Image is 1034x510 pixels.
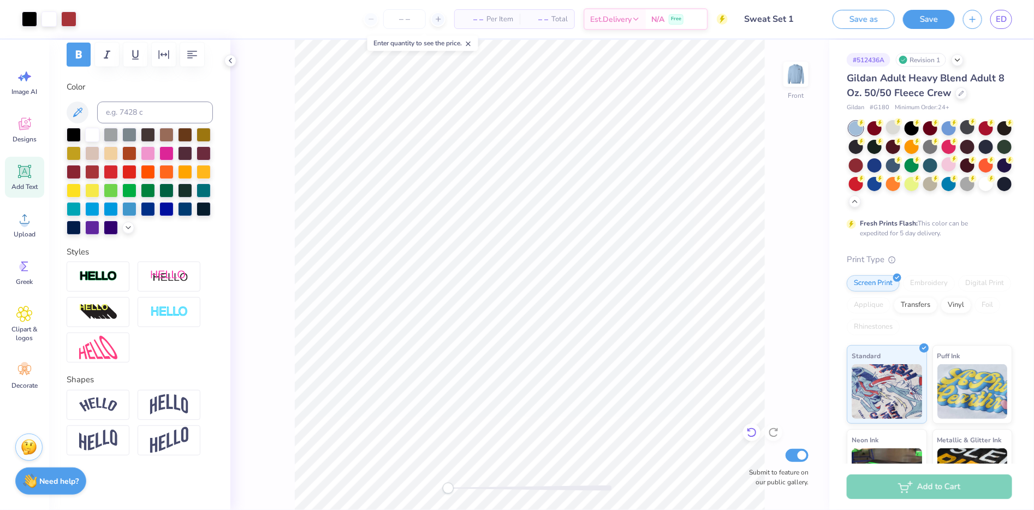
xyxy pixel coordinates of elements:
span: Free [671,15,681,23]
img: Arc [79,398,117,412]
span: Decorate [11,381,38,390]
button: Save [903,10,955,29]
span: Total [551,14,568,25]
div: Revision 1 [896,53,946,67]
a: ED [990,10,1012,29]
img: Stroke [79,270,117,283]
span: N/A [651,14,664,25]
div: Print Type [847,253,1012,266]
label: Styles [67,246,89,258]
img: Arch [150,394,188,415]
span: Image AI [12,87,38,96]
div: Rhinestones [847,319,900,335]
img: Metallic & Glitter Ink [937,448,1008,503]
label: Color [67,81,213,93]
div: Enter quantity to see the price. [367,35,478,51]
div: Front [788,91,804,100]
div: Screen Print [847,275,900,292]
img: 3D Illusion [79,304,117,321]
input: – – [383,9,426,29]
span: Upload [14,230,35,239]
div: Applique [847,297,890,313]
div: Transfers [894,297,937,313]
img: Neon Ink [852,448,922,503]
span: Metallic & Glitter Ink [937,434,1002,446]
div: Embroidery [903,275,955,292]
span: – – [461,14,483,25]
span: Neon Ink [852,434,878,446]
span: ED [996,13,1007,26]
img: Free Distort [79,336,117,359]
label: Shapes [67,373,94,386]
span: – – [526,14,548,25]
div: Accessibility label [443,483,454,494]
img: Flag [79,430,117,451]
label: Submit to feature on our public gallery. [743,467,809,487]
div: # 512436A [847,53,890,67]
strong: Need help? [40,476,79,487]
img: Front [785,63,807,85]
span: # G180 [870,103,889,112]
span: Clipart & logos [7,325,43,342]
div: Foil [974,297,1000,313]
img: Puff Ink [937,364,1008,419]
div: Digital Print [958,275,1011,292]
span: Designs [13,135,37,144]
span: Per Item [486,14,513,25]
span: Minimum Order: 24 + [895,103,949,112]
span: Puff Ink [937,350,960,361]
span: Greek [16,277,33,286]
span: Est. Delivery [590,14,632,25]
input: Untitled Design [736,8,816,30]
input: e.g. 7428 c [97,102,213,123]
img: Shadow [150,270,188,283]
img: Rise [150,427,188,454]
strong: Fresh Prints Flash: [860,219,918,228]
span: Add Text [11,182,38,191]
span: Gildan [847,103,864,112]
div: Vinyl [941,297,971,313]
button: Save as [833,10,895,29]
img: Negative Space [150,306,188,318]
img: Standard [852,364,922,419]
div: This color can be expedited for 5 day delivery. [860,218,994,238]
span: Gildan Adult Heavy Blend Adult 8 Oz. 50/50 Fleece Crew [847,72,1005,99]
span: Standard [852,350,881,361]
